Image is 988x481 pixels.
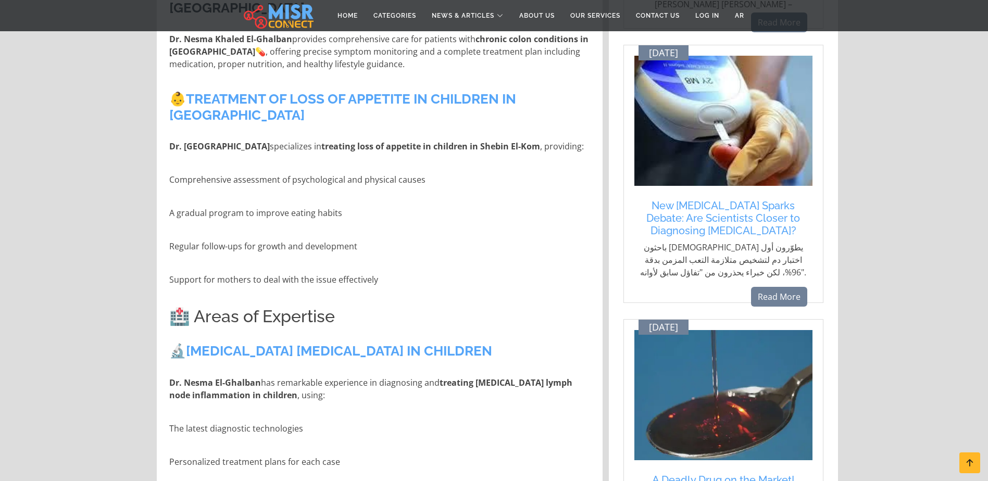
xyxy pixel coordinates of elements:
[628,6,687,26] a: Contact Us
[244,3,314,29] img: main.misr_connect
[169,207,592,219] p: A gradual program to improve eating habits
[321,141,540,152] strong: treating loss of appetite in children in Shebin El-Kom
[649,47,678,59] span: [DATE]
[186,343,492,359] a: [MEDICAL_DATA] [MEDICAL_DATA] in Children
[169,377,261,388] strong: Dr. Nesma El-Ghalban
[169,140,592,153] p: specializes in , providing:
[169,91,516,123] a: Treatment of Loss of Appetite in Children in [GEOGRAPHIC_DATA]
[640,241,807,279] p: باحثون [DEMOGRAPHIC_DATA] يطوّرون أول اختبار دم لتشخيص متلازمة التعب المزمن بدقة 96%، لكن خبراء ي...
[169,377,572,401] strong: treating [MEDICAL_DATA] lymph node inflammation in children
[511,6,562,26] a: About Us
[169,376,592,401] p: has remarkable experience in diagnosing and , using:
[169,33,292,45] strong: Dr. Nesma Khaled El-Ghalban
[169,240,592,252] p: Regular follow-ups for growth and development
[424,6,511,26] a: News & Articles
[432,11,494,20] span: News & Articles
[366,6,424,26] a: Categories
[169,455,592,468] p: Personalized treatment plans for each case
[687,6,727,26] a: Log in
[169,33,589,57] strong: chronic colon conditions in [GEOGRAPHIC_DATA]
[751,287,807,307] a: Read More
[330,6,366,26] a: Home
[169,422,592,435] p: The latest diagnostic technologies
[640,199,807,237] a: New [MEDICAL_DATA] Sparks Debate: Are Scientists Closer to Diagnosing [MEDICAL_DATA]?
[634,56,812,186] img: أنبوب اختبار دم يستخدم في دراسة علمية لتشخيص متلازمة التعب المزمن
[169,141,270,152] strong: Dr. [GEOGRAPHIC_DATA]
[649,322,678,333] span: [DATE]
[727,6,752,26] a: AR
[169,343,592,359] h3: 🔬
[169,173,592,186] p: Comprehensive assessment of psychological and physical causes
[562,6,628,26] a: Our Services
[169,273,592,286] p: Support for mothers to deal with the issue effectively
[169,91,592,123] h3: 👶
[634,330,812,460] img: زجاجات شراب سعال في مصنع أدوية هندي أثناء التفتيش بعد حالات وفاة أطفال
[169,307,592,326] h2: 🏥 Areas of Expertise
[169,33,592,70] p: provides comprehensive care for patients with 💊, offering precise symptom monitoring and a comple...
